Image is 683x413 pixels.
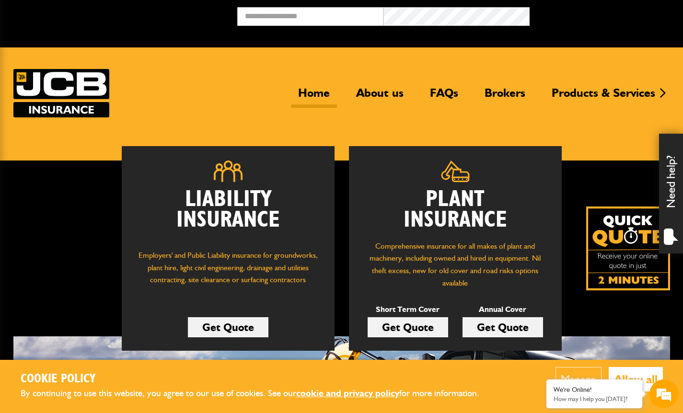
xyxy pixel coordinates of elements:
[423,86,465,108] a: FAQs
[544,86,662,108] a: Products & Services
[291,86,337,108] a: Home
[554,386,635,394] div: We're Online!
[363,240,547,289] p: Comprehensive insurance for all makes of plant and machinery, including owned and hired in equipm...
[556,367,602,391] button: Manage
[363,189,547,230] h2: Plant Insurance
[368,303,448,316] p: Short Term Cover
[296,388,399,399] a: cookie and privacy policy
[586,206,670,290] a: Get your insurance quote isn just 2-minutes
[21,372,495,387] h2: Cookie Policy
[530,7,676,22] button: Broker Login
[586,206,670,290] img: Quick Quote
[188,317,268,337] a: Get Quote
[136,189,320,240] h2: Liability Insurance
[554,395,635,402] p: How may I help you today?
[136,249,320,295] p: Employers' and Public Liability insurance for groundworks, plant hire, light civil engineering, d...
[463,317,543,337] a: Get Quote
[477,86,533,108] a: Brokers
[659,134,683,253] div: Need help?
[349,86,411,108] a: About us
[368,317,448,337] a: Get Quote
[21,386,495,401] p: By continuing to use this website, you agree to our use of cookies. See our for more information.
[13,69,109,117] img: JCB Insurance Services logo
[463,303,543,316] p: Annual Cover
[13,69,109,117] a: JCB Insurance Services
[609,367,663,391] button: Allow all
